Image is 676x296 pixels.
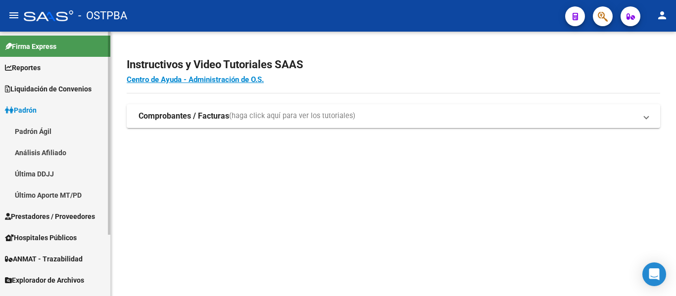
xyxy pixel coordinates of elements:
a: Centro de Ayuda - Administración de O.S. [127,75,264,84]
strong: Comprobantes / Facturas [139,111,229,122]
h2: Instructivos y Video Tutoriales SAAS [127,55,660,74]
span: Liquidación de Convenios [5,84,92,94]
span: Prestadores / Proveedores [5,211,95,222]
span: Firma Express [5,41,56,52]
span: Padrón [5,105,37,116]
span: Explorador de Archivos [5,275,84,286]
mat-icon: menu [8,9,20,21]
span: ANMAT - Trazabilidad [5,254,83,264]
span: Hospitales Públicos [5,232,77,243]
mat-expansion-panel-header: Comprobantes / Facturas(haga click aquí para ver los tutoriales) [127,104,660,128]
div: Open Intercom Messenger [642,262,666,286]
span: (haga click aquí para ver los tutoriales) [229,111,355,122]
span: Reportes [5,62,41,73]
span: - OSTPBA [78,5,127,27]
mat-icon: person [656,9,668,21]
